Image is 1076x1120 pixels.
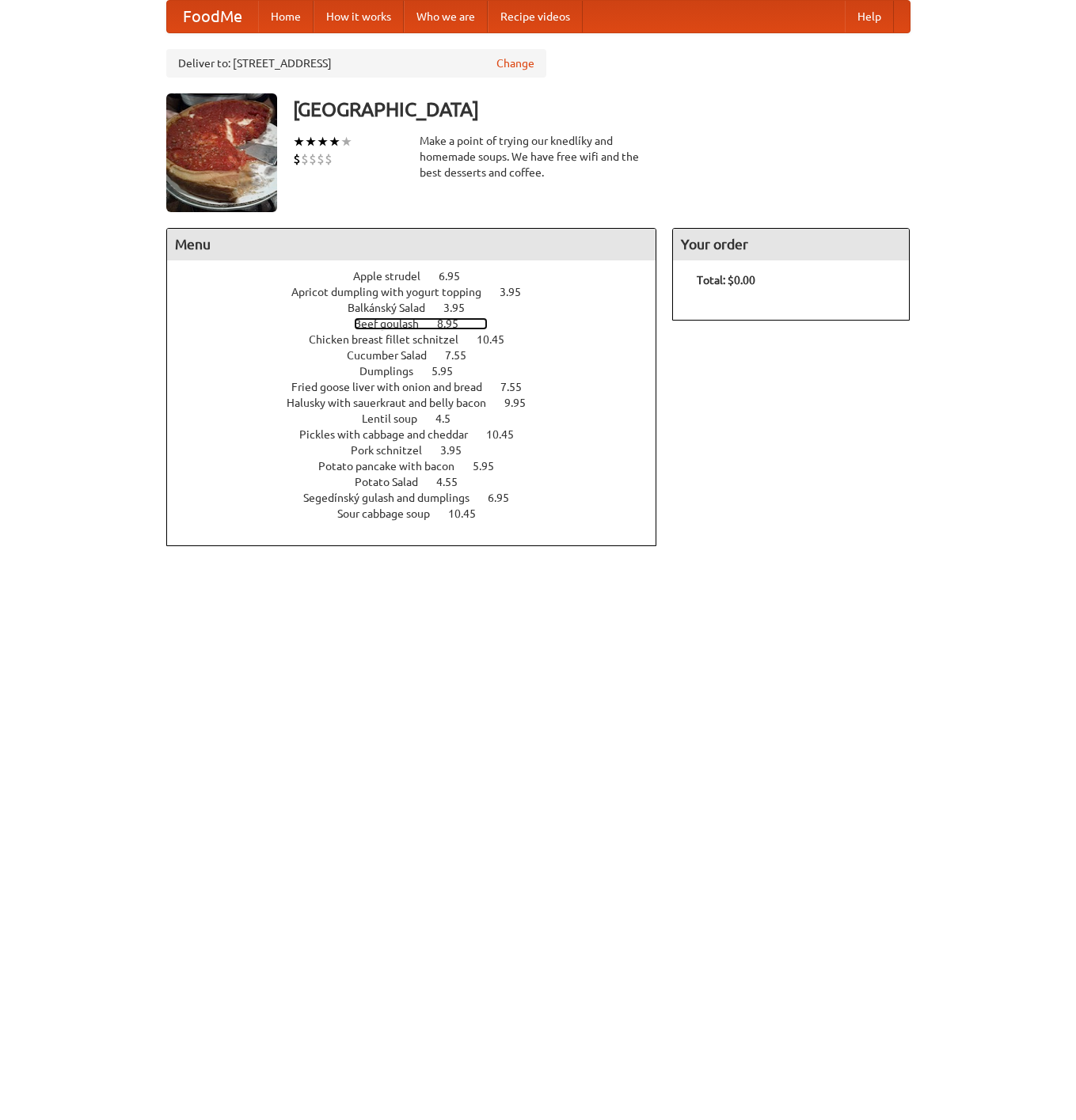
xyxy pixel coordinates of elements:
span: Chicken breast fillet schnitzel [309,333,474,346]
span: Apricot dumpling with yogurt topping [291,286,497,298]
a: Sour cabbage soup 10.45 [337,507,505,520]
span: 3.95 [440,444,477,457]
li: $ [309,150,317,168]
a: Change [496,55,534,71]
a: Who we are [404,1,488,32]
a: Pickles with cabbage and cheddar 10.45 [299,428,543,441]
li: $ [317,150,325,168]
h3: [GEOGRAPHIC_DATA] [293,93,911,125]
span: 7.55 [500,381,538,393]
div: Make a point of trying our knedlíky and homemade soups. We have free wifi and the best desserts a... [420,133,657,180]
span: 6.95 [488,492,525,504]
a: FoodMe [167,1,258,32]
b: Total: $0.00 [697,274,755,287]
a: Potato pancake with bacon 5.95 [318,460,523,473]
a: Home [258,1,314,32]
a: Fried goose liver with onion and bread 7.55 [291,381,551,393]
a: Segedínský gulash and dumplings 6.95 [303,492,538,504]
span: 9.95 [504,397,542,409]
li: ★ [305,133,317,150]
li: $ [293,150,301,168]
a: Chicken breast fillet schnitzel 10.45 [309,333,534,346]
span: Segedínský gulash and dumplings [303,492,485,504]
span: Lentil soup [362,412,433,425]
a: Halusky with sauerkraut and belly bacon 9.95 [287,397,555,409]
a: Help [845,1,894,32]
span: Potato pancake with bacon [318,460,470,473]
li: ★ [317,133,329,150]
li: $ [301,150,309,168]
span: 3.95 [443,302,481,314]
span: 5.95 [473,460,510,473]
span: Beef goulash [354,317,435,330]
span: 5.95 [432,365,469,378]
li: $ [325,150,333,168]
span: 3.95 [500,286,537,298]
a: Cucumber Salad 7.55 [347,349,496,362]
span: 10.45 [486,428,530,441]
span: 8.95 [437,317,474,330]
div: Deliver to: [STREET_ADDRESS] [166,49,546,78]
a: Balkánský Salad 3.95 [348,302,494,314]
span: 4.5 [435,412,466,425]
a: Apple strudel 6.95 [353,270,489,283]
span: Sour cabbage soup [337,507,446,520]
li: ★ [340,133,352,150]
span: Apple strudel [353,270,436,283]
span: 6.95 [439,270,476,283]
span: 7.55 [445,349,482,362]
span: Balkánský Salad [348,302,441,314]
a: How it works [314,1,404,32]
span: Fried goose liver with onion and bread [291,381,498,393]
span: Potato Salad [355,476,434,488]
span: Pickles with cabbage and cheddar [299,428,484,441]
span: 4.55 [436,476,473,488]
span: Halusky with sauerkraut and belly bacon [287,397,502,409]
span: Dumplings [359,365,429,378]
a: Lentil soup 4.5 [362,412,480,425]
span: Pork schnitzel [351,444,438,457]
li: ★ [293,133,305,150]
a: Pork schnitzel 3.95 [351,444,491,457]
h4: Menu [167,229,656,260]
a: Recipe videos [488,1,583,32]
a: Apricot dumpling with yogurt topping 3.95 [291,286,550,298]
a: Beef goulash 8.95 [354,317,488,330]
span: 10.45 [448,507,492,520]
a: Potato Salad 4.55 [355,476,487,488]
span: Cucumber Salad [347,349,443,362]
img: angular.jpg [166,93,277,212]
li: ★ [329,133,340,150]
h4: Your order [673,229,909,260]
a: Dumplings 5.95 [359,365,482,378]
span: 10.45 [477,333,520,346]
